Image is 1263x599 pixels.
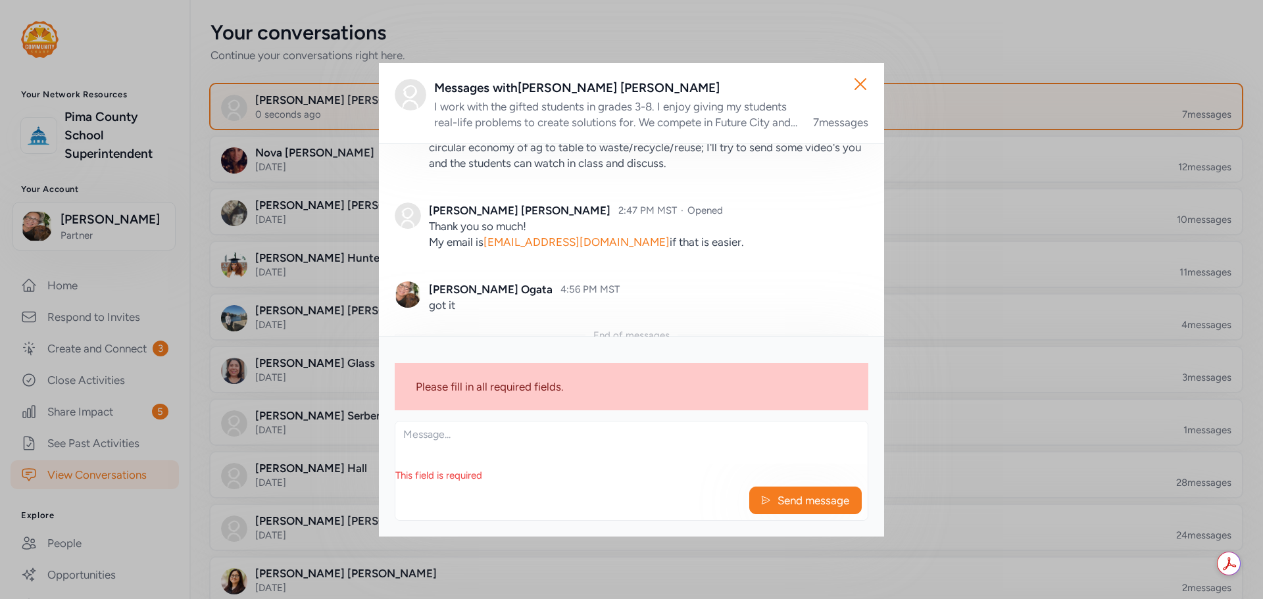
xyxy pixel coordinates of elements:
[434,99,797,130] div: I work with the gifted students in grades 3-8. I enjoy giving my students real-life problems to c...
[395,79,426,110] img: Avatar
[395,469,868,482] div: This field is required
[395,203,421,229] img: Avatar
[429,203,610,218] div: [PERSON_NAME] [PERSON_NAME]
[429,218,868,250] p: Thank you so much! My email is if that is easier.
[687,204,723,216] span: Opened
[618,204,677,216] span: 2:47 PM MST
[593,329,670,342] div: End of messages
[560,283,620,295] span: 4:56 PM MST
[483,235,670,249] a: [EMAIL_ADDRESS][DOMAIN_NAME]
[395,281,421,308] img: Avatar
[434,79,868,97] div: Messages with [PERSON_NAME] [PERSON_NAME]
[776,492,851,508] span: Send message
[429,281,553,297] div: [PERSON_NAME] Ogata
[749,487,862,514] button: Send message
[813,114,868,130] div: 7 messages
[681,204,683,216] span: ·
[395,363,868,410] div: Please fill in all required fields.
[429,297,868,313] p: got it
